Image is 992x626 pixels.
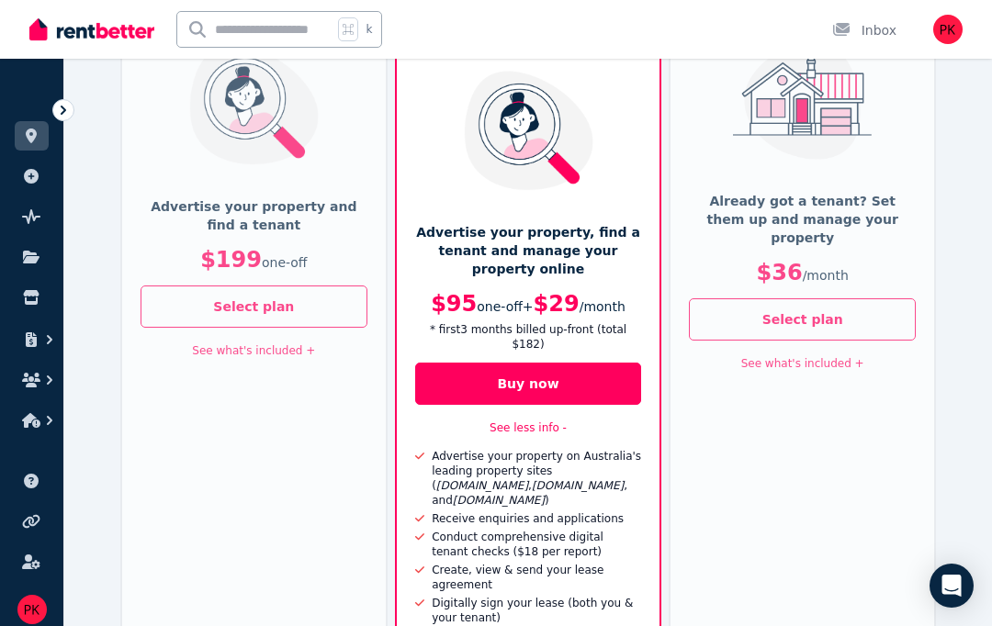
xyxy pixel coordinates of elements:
button: Select plan [141,285,367,328]
div: Digitally sign your lease (both you & your tenant) [424,596,641,625]
i: [DOMAIN_NAME] [532,479,624,492]
img: Manage & Maintain [727,44,878,160]
p: * first 3 month s billed up-front (total $182 ) [415,322,642,352]
img: Match (Find a Tenant) [178,44,330,165]
span: k [366,22,372,37]
div: Conduct comprehensive digital tenant checks ($18 per report) [424,530,641,559]
i: [DOMAIN_NAME] [453,494,545,507]
span: $36 [757,260,803,285]
span: one-off [477,299,523,314]
p: Advertise your property and find a tenant [141,197,367,234]
div: Advertise your property on Australia's leading property sites ( , , and ) [424,449,641,508]
p: Already got a tenant? Set them up and manage your property [689,192,916,247]
span: / month [580,299,626,314]
img: Match, Manage & Maintain [453,70,604,191]
span: + [523,299,534,314]
p: Advertise your property, find a tenant and manage your property online [415,223,642,278]
div: Create, view & send your lease agreement [424,563,641,592]
img: Peter Kelly [17,595,47,624]
span: $29 [534,291,580,317]
a: See what's included + [192,344,315,357]
button: Select plan [689,298,916,341]
span: $199 [200,247,262,273]
button: Buy now [415,363,642,405]
span: $95 [431,291,477,317]
img: RentBetter [29,16,154,43]
div: Inbox [832,21,896,39]
div: Receive enquiries and applications [424,511,624,526]
span: / month [803,268,849,283]
i: [DOMAIN_NAME] [436,479,528,492]
a: See less info - [490,421,567,434]
a: See what's included + [741,357,864,370]
span: one-off [262,255,308,270]
img: Peter Kelly [933,15,963,44]
div: Open Intercom Messenger [930,564,974,608]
